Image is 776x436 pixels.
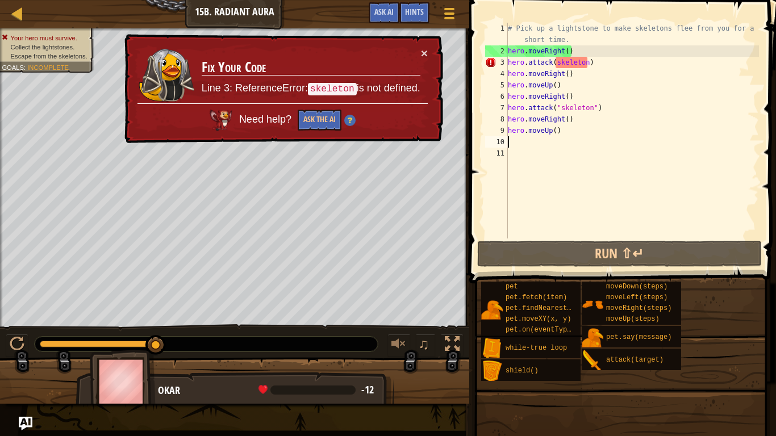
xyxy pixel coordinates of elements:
[485,148,508,159] div: 11
[506,344,567,352] span: while-true loop
[138,48,195,103] img: duck_nalfar.png
[344,115,356,126] img: Hint
[210,110,232,130] img: AI
[485,114,508,125] div: 8
[485,102,508,114] div: 7
[2,33,87,43] li: Your hero must survive.
[11,52,87,60] span: Escape from the skeletons.
[485,91,508,102] div: 6
[481,338,503,359] img: portrait.png
[485,79,508,91] div: 5
[435,2,464,29] button: Show game menu
[485,45,508,57] div: 2
[369,2,399,23] button: Ask AI
[606,283,667,291] span: moveDown(steps)
[606,294,667,301] span: moveLeft(steps)
[506,283,518,291] span: pet
[606,356,664,364] span: attack(target)
[582,327,603,349] img: portrait.png
[361,383,374,397] span: -12
[606,304,671,312] span: moveRight(steps)
[202,81,420,96] p: Line 3: ReferenceError: is not defined.
[477,241,762,267] button: Run ⇧↵
[485,57,508,68] div: 3
[202,60,420,76] h3: Fix Your Code
[27,64,69,71] span: Incomplete
[374,6,394,17] span: Ask AI
[258,385,374,395] div: health: -11.9 / 243
[405,6,424,17] span: Hints
[506,315,571,323] span: pet.moveXY(x, y)
[2,43,87,52] li: Collect the lightstones.
[421,47,428,59] button: ×
[11,34,77,41] span: Your hero must survive.
[239,114,294,125] span: Need help?
[606,315,660,323] span: moveUp(steps)
[387,334,410,357] button: Adjust volume
[582,350,603,371] img: portrait.png
[481,299,503,321] img: portrait.png
[506,294,567,301] span: pet.fetch(item)
[6,334,28,357] button: Ctrl + P: Play
[158,383,382,398] div: Okar
[2,52,87,61] li: Escape from the skeletons.
[481,360,503,382] img: portrait.png
[308,83,357,95] code: skeleton
[24,64,27,71] span: :
[485,23,508,45] div: 1
[485,125,508,136] div: 9
[441,334,464,357] button: Toggle fullscreen
[416,334,435,357] button: ♫
[582,294,603,315] img: portrait.png
[485,68,508,79] div: 4
[606,333,671,341] span: pet.say(message)
[11,43,75,51] span: Collect the lightstones.
[418,336,429,353] span: ♫
[2,64,24,71] span: Goals
[485,136,508,148] div: 10
[506,367,539,375] span: shield()
[506,326,612,334] span: pet.on(eventType, handler)
[298,110,341,131] button: Ask the AI
[506,304,616,312] span: pet.findNearestByType(type)
[19,417,32,430] button: Ask AI
[90,350,156,413] img: thang_avatar_frame.png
